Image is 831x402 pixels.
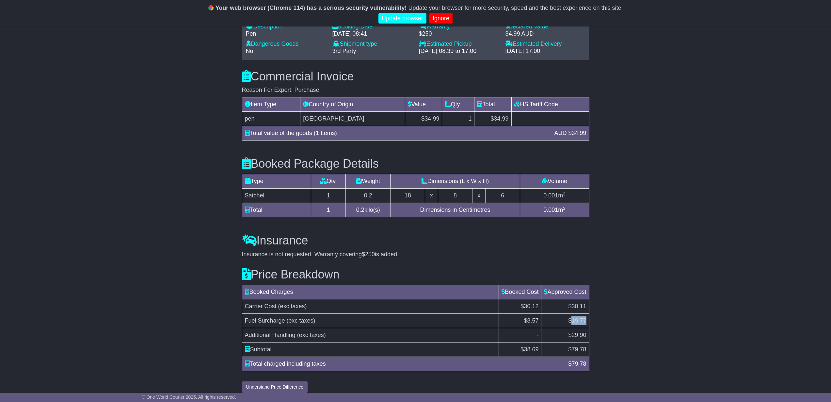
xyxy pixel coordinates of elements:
[524,317,538,324] span: $8.57
[242,381,308,393] button: Understand Price Difference
[242,285,499,299] td: Booked Charges
[391,174,520,189] td: Dimensions (L x W x H)
[419,48,499,55] div: [DATE] 08:39 to 17:00
[311,174,346,189] td: Qty.
[142,394,236,400] span: © One World Courier 2025. All rights reserved.
[474,111,511,126] td: $34.99
[242,268,589,281] h3: Price Breakdown
[571,360,586,367] span: 79.78
[563,206,566,211] sup: 3
[311,203,346,217] td: 1
[472,189,485,203] td: x
[297,332,326,338] span: (exc taxes)
[520,189,589,203] td: m
[419,23,499,30] div: Warranty
[520,174,589,189] td: Volume
[242,97,300,111] td: Item Type
[536,332,538,338] span: -
[300,111,405,126] td: [GEOGRAPHIC_DATA]
[242,129,551,138] div: Total value of the goods (1 Items)
[242,189,311,203] td: Satchel
[242,157,589,170] h3: Booked Package Details
[216,5,407,11] b: Your web browser (Chrome 114) has a serious security vulnerability!
[563,192,566,196] sup: 3
[541,343,589,357] td: $
[405,111,442,126] td: $34.99
[408,5,623,11] span: Update your browser for more security, speed and the best experience on this site.
[287,317,315,324] span: (exc taxes)
[541,285,589,299] td: Approved Cost
[565,360,589,368] div: $
[505,41,585,48] div: Estimated Delivery
[474,97,511,111] td: Total
[242,203,311,217] td: Total
[242,111,300,126] td: pen
[505,23,585,30] div: Declared Value
[391,189,425,203] td: 18
[419,41,499,48] div: Estimated Pickup
[246,23,326,30] div: Description
[311,189,346,203] td: 1
[524,346,538,353] span: 38.69
[568,332,586,338] span: $29.90
[378,13,426,24] a: Update browser
[419,30,499,38] div: $250
[568,317,586,324] span: $19.77
[242,360,565,368] div: Total charged including taxes
[499,285,541,299] td: Booked Cost
[300,97,405,111] td: Country of Origin
[346,203,391,217] td: kilo(s)
[242,234,589,247] h3: Insurance
[429,13,453,24] a: Ignore
[242,70,589,83] h3: Commercial Invoice
[391,203,520,217] td: Dimensions in Centimetres
[499,343,541,357] td: $
[245,317,285,324] span: Fuel Surcharge
[405,97,442,111] td: Value
[242,251,589,258] div: Insurance is not requested. Warranty covering is added.
[362,251,375,258] span: $250
[332,23,412,30] div: Booking Date
[551,129,589,138] div: AUD $34.99
[246,30,326,38] div: Pen
[332,41,412,48] div: Shipment type
[242,87,589,94] div: Reason For Export: Purchase
[425,189,438,203] td: x
[505,48,585,55] div: [DATE] 17:00
[246,41,326,48] div: Dangerous Goods
[568,303,586,310] span: $30.11
[485,189,520,203] td: 6
[438,189,472,203] td: 8
[520,303,538,310] span: $30.12
[245,332,296,338] span: Additional Handling
[356,207,364,213] span: 0.2
[520,203,589,217] td: m
[442,97,474,111] td: Qty
[278,303,307,310] span: (exc taxes)
[346,174,391,189] td: Weight
[346,189,391,203] td: 0.2
[245,303,277,310] span: Carrier Cost
[242,174,311,189] td: Type
[442,111,474,126] td: 1
[543,207,558,213] span: 0.001
[332,48,356,54] span: 3rd Party
[332,30,412,38] div: [DATE] 08:41
[511,97,589,111] td: HS Tariff Code
[242,343,499,357] td: Subtotal
[543,192,558,199] span: 0.001
[505,30,585,38] div: 34.99 AUD
[246,48,253,54] span: No
[571,346,586,353] span: 79.78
